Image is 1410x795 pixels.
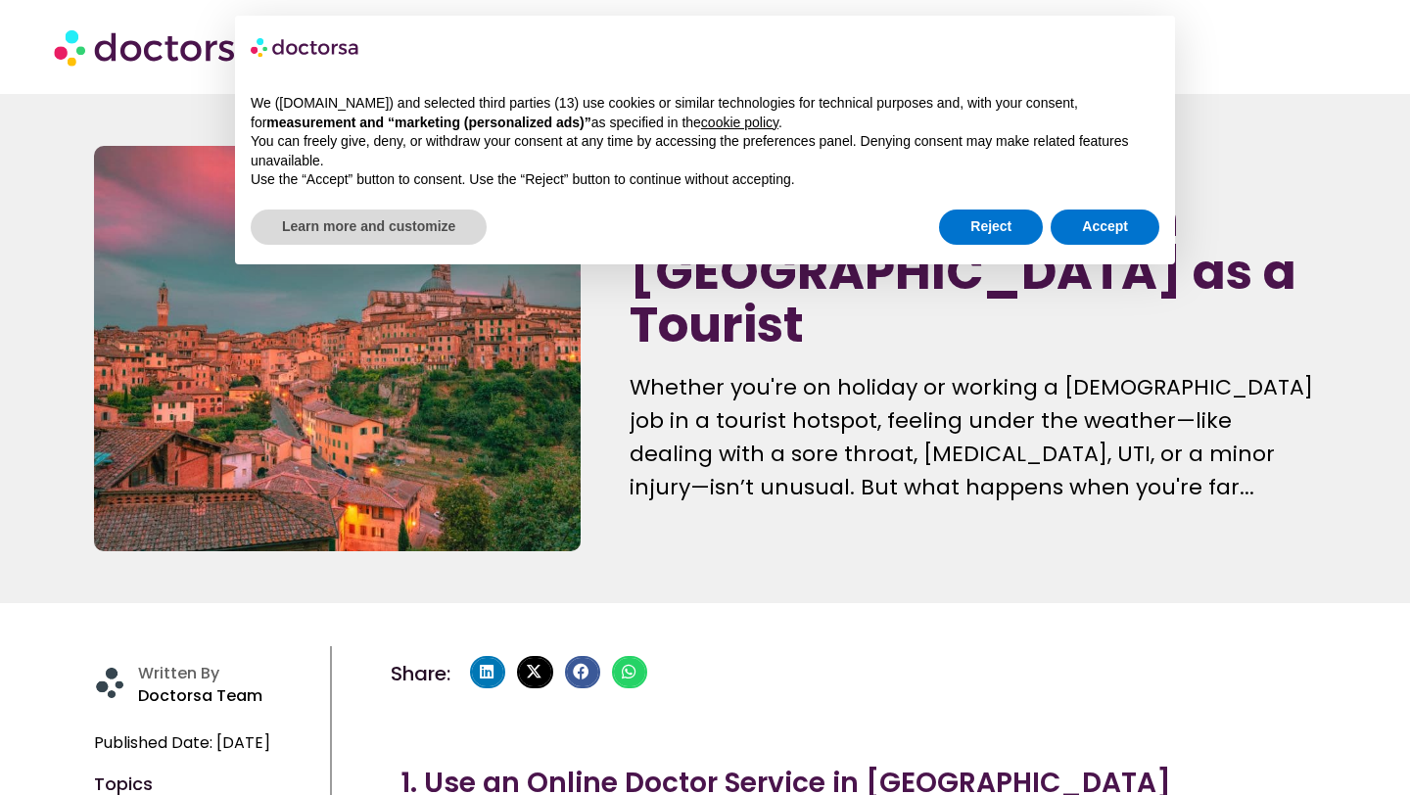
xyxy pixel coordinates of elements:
div: Share on facebook [565,656,600,689]
p: You can freely give, deny, or withdraw your consent at any time by accessing the preferences pane... [251,132,1159,170]
button: Reject [939,210,1043,245]
div: Share on whatsapp [612,656,647,689]
div: Share on x-twitter [517,656,552,689]
div: Share on linkedin [470,656,505,689]
span: Published Date: [DATE] [94,729,270,757]
a: cookie policy [701,115,778,130]
img: how to see a doctor in italy as a tourist [94,146,581,551]
h4: Share: [391,664,450,683]
img: logo [251,31,360,63]
p: Use the “Accept” button to consent. Use the “Reject” button to continue without accepting. [251,170,1159,190]
button: Accept [1051,210,1159,245]
button: Learn more and customize [251,210,487,245]
h4: Topics [94,776,320,792]
strong: measurement and “marketing (personalized ads)” [266,115,590,130]
div: Whether you're on holiday or working a [DEMOGRAPHIC_DATA] job in a tourist hotspot, feeling under... [630,371,1315,504]
p: We ([DOMAIN_NAME]) and selected third parties (13) use cookies or similar technologies for techni... [251,94,1159,132]
h1: How to See a Doctor in [GEOGRAPHIC_DATA] as a Tourist [630,193,1315,351]
p: Doctorsa Team [138,682,321,710]
h4: Written By [138,664,321,682]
